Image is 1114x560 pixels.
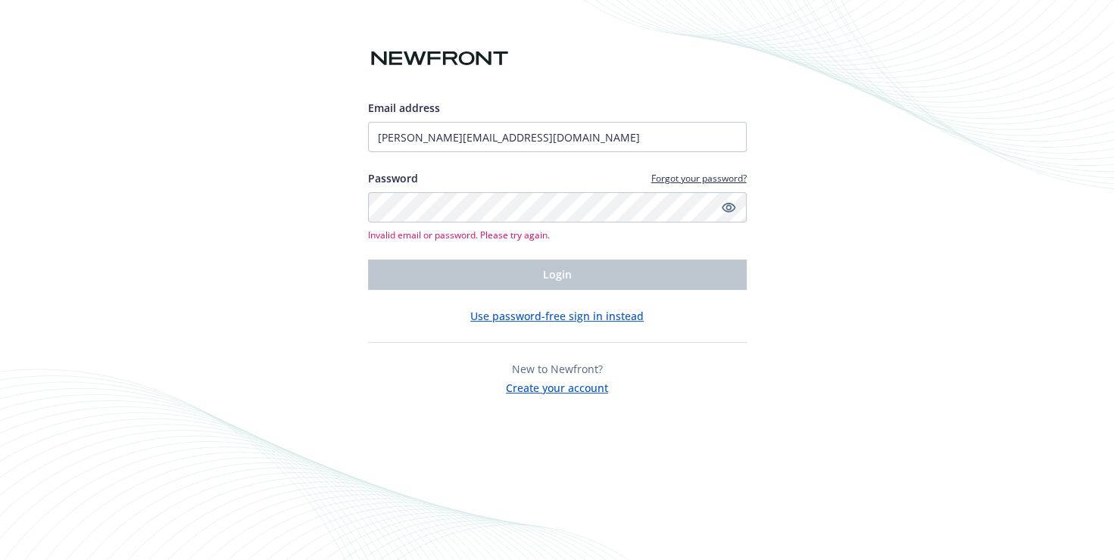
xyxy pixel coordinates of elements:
[368,45,511,72] img: Newfront logo
[543,267,572,282] span: Login
[368,229,747,241] span: Invalid email or password. Please try again.
[368,192,747,222] input: Enter your password
[651,172,747,185] a: Forgot your password?
[368,101,440,115] span: Email address
[368,170,418,186] label: Password
[368,260,747,290] button: Login
[506,377,608,396] button: Create your account
[470,308,644,324] button: Use password-free sign in instead
[512,362,603,376] span: New to Newfront?
[719,198,738,216] a: Show password
[368,122,747,152] input: Enter your email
